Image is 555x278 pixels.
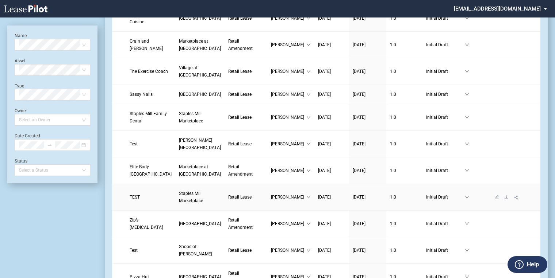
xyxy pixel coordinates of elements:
span: [DATE] [318,16,331,21]
span: Retail Amendment [228,218,253,230]
a: [DATE] [318,193,345,201]
span: Pavilion Plaza West [179,92,221,97]
span: [DATE] [318,168,331,173]
span: TEST [130,195,140,200]
span: Zip’s Dry Cleaning [130,218,163,230]
span: down [306,16,311,20]
span: [DATE] [318,42,331,47]
a: Retail Lease [228,140,264,148]
span: down [306,142,311,146]
span: Retail Amendment [228,39,253,51]
span: [DATE] [353,141,365,146]
a: Retail Lease [228,193,264,201]
span: [DATE] [353,92,365,97]
a: [DATE] [353,41,383,48]
label: Asset [15,58,26,63]
span: [DATE] [353,42,365,47]
span: down [465,142,469,146]
span: 1 . 0 [390,42,396,47]
a: Staples Mill Family Dental [130,110,172,125]
a: Sassy Nails [130,91,172,98]
a: 1.0 [390,167,419,174]
span: Initial Draft [426,68,465,75]
span: [PERSON_NAME] [271,114,306,121]
span: [DATE] [318,141,331,146]
span: [DATE] [318,248,331,253]
a: [DATE] [318,247,345,254]
label: Type [15,83,24,89]
span: Test [130,248,138,253]
button: Help [508,256,547,273]
span: down [465,248,469,252]
a: Shops of [PERSON_NAME] [179,243,221,258]
span: 1 . 0 [390,195,396,200]
span: 1 . 0 [390,248,396,253]
a: 1.0 [390,247,419,254]
span: [DATE] [318,115,331,120]
a: Marketplace at [GEOGRAPHIC_DATA] [179,163,221,178]
span: Test [130,141,138,146]
span: Retail Lease [228,69,252,74]
a: 1.0 [390,15,419,22]
span: Retail Lease [228,115,252,120]
span: Grain and Berry [130,39,163,51]
a: Retail Amendment [228,163,264,178]
span: Retail Lease [228,248,252,253]
span: Initial Draft [426,114,465,121]
span: swap-right [47,142,52,148]
a: [DATE] [353,247,383,254]
span: share-alt [514,195,519,200]
span: 1 . 0 [390,115,396,120]
span: [PERSON_NAME] [271,167,306,174]
span: edit [495,195,499,199]
a: 1.0 [390,220,419,227]
span: Shops of Kendall [179,244,212,257]
span: Initial Draft [426,220,465,227]
span: The Exercise Coach [130,69,168,74]
a: The Exercise Coach [130,68,172,75]
span: download [504,195,509,199]
span: down [306,115,311,120]
span: [DATE] [318,221,331,226]
a: Retail Lease [228,15,264,22]
a: Elite Body [GEOGRAPHIC_DATA] [130,163,172,178]
a: [DATE] [318,167,345,174]
a: [DATE] [318,114,345,121]
span: [DATE] [353,195,365,200]
span: Retail Lease [228,141,252,146]
span: down [306,69,311,74]
span: Initial Draft [426,41,465,48]
span: Village at Stone Oak [179,65,221,78]
span: Initial Draft [426,193,465,201]
span: 1 . 0 [390,141,396,146]
span: Initial Draft [426,140,465,148]
span: Elite Body Highland Village [130,164,172,177]
span: Margarita Plaza [179,138,221,150]
span: Initial Draft [426,15,465,22]
span: Retail Amendment [228,164,253,177]
span: [DATE] [353,16,365,21]
a: [DATE] [353,15,383,22]
a: TEST [130,193,172,201]
span: [DATE] [318,92,331,97]
a: Retail Lease [228,114,264,121]
span: [DATE] [353,115,365,120]
span: Retail Lease [228,195,252,200]
span: [PERSON_NAME] [271,140,306,148]
a: Retail Amendment [228,38,264,52]
a: Marketplace at [GEOGRAPHIC_DATA] [179,38,221,52]
a: [DATE] [353,167,383,174]
a: Jawhara Moroccan Cuisine [130,11,172,26]
a: Grain and [PERSON_NAME] [130,38,172,52]
span: 1 . 0 [390,69,396,74]
a: 1.0 [390,68,419,75]
span: Retail Lease [228,16,252,21]
a: Retail Lease [228,68,264,75]
span: [PERSON_NAME] [271,247,306,254]
span: Retail Lease [228,92,252,97]
a: [DATE] [318,220,345,227]
a: [DATE] [318,91,345,98]
label: Date Created [15,133,40,138]
span: down [465,222,469,226]
span: Marketplace at Highland Village [179,164,221,177]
